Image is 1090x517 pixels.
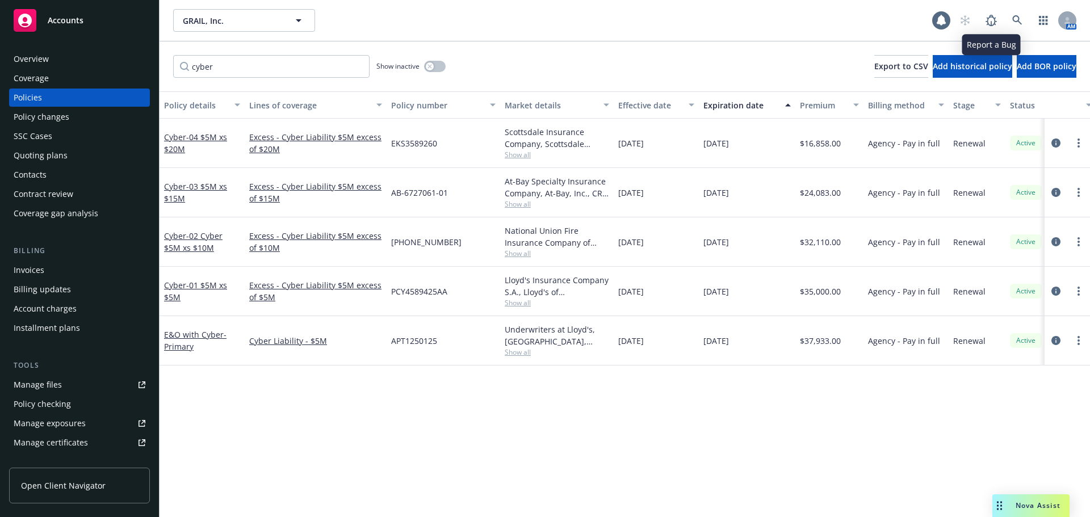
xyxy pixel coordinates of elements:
[14,146,68,165] div: Quoting plans
[800,187,841,199] span: $24,083.00
[391,99,483,111] div: Policy number
[703,187,729,199] span: [DATE]
[14,69,49,87] div: Coverage
[800,236,841,248] span: $32,110.00
[874,55,928,78] button: Export to CSV
[1014,187,1037,197] span: Active
[618,285,644,297] span: [DATE]
[505,274,609,298] div: Lloyd's Insurance Company S.A., Lloyd's of [GEOGRAPHIC_DATA], Mosaic Americas Insurance Services LLC
[795,91,863,119] button: Premium
[164,329,227,352] a: E&O with Cyber
[1014,286,1037,296] span: Active
[953,99,988,111] div: Stage
[164,280,227,302] span: - 01 $5M xs $5M
[249,279,382,303] a: Excess - Cyber Liability $5M excess of $5M
[505,175,609,199] div: At-Bay Specialty Insurance Company, At-Bay, Inc., CRC Group
[9,108,150,126] a: Policy changes
[14,434,88,452] div: Manage certificates
[249,131,382,155] a: Excess - Cyber Liability $5M excess of $20M
[14,261,44,279] div: Invoices
[9,414,150,432] a: Manage exposures
[800,285,841,297] span: $35,000.00
[505,99,597,111] div: Market details
[164,132,227,154] a: Cyber
[14,108,69,126] div: Policy changes
[9,204,150,222] a: Coverage gap analysis
[14,204,98,222] div: Coverage gap analysis
[14,376,62,394] div: Manage files
[500,91,614,119] button: Market details
[703,285,729,297] span: [DATE]
[249,99,370,111] div: Lines of coverage
[868,99,932,111] div: Billing method
[614,91,699,119] button: Effective date
[164,230,223,253] span: - 02 Cyber $5M xs $10M
[9,166,150,184] a: Contacts
[505,225,609,249] div: National Union Fire Insurance Company of [GEOGRAPHIC_DATA], [GEOGRAPHIC_DATA], AIG
[933,55,1012,78] button: Add historical policy
[953,137,986,149] span: Renewal
[1016,501,1060,510] span: Nova Assist
[14,50,49,68] div: Overview
[9,185,150,203] a: Contract review
[699,91,795,119] button: Expiration date
[800,99,846,111] div: Premium
[953,187,986,199] span: Renewal
[1006,9,1029,32] a: Search
[863,91,949,119] button: Billing method
[1072,186,1085,199] a: more
[164,230,223,253] a: Cyber
[9,127,150,145] a: SSC Cases
[1072,235,1085,249] a: more
[505,150,609,159] span: Show all
[953,335,986,347] span: Renewal
[618,335,644,347] span: [DATE]
[505,323,609,347] div: Underwriters at Lloyd's, [GEOGRAPHIC_DATA], Lloyd's of [GEOGRAPHIC_DATA], Ambridge Partners LLC, ...
[1014,237,1037,247] span: Active
[164,181,227,204] a: Cyber
[14,89,42,107] div: Policies
[14,280,71,299] div: Billing updates
[249,335,382,347] a: Cyber Liability - $5M
[173,55,370,78] input: Filter by keyword...
[249,180,382,204] a: Excess - Cyber Liability $5M excess of $15M
[1072,334,1085,347] a: more
[992,494,1070,517] button: Nova Assist
[1032,9,1055,32] a: Switch app
[1049,186,1063,199] a: circleInformation
[992,494,1007,517] div: Drag to move
[505,126,609,150] div: Scottsdale Insurance Company, Scottsdale Insurance Company (Nationwide), CRC Group
[164,132,227,154] span: - 04 $5M xs $20M
[703,335,729,347] span: [DATE]
[868,285,940,297] span: Agency - Pay in full
[14,127,52,145] div: SSC Cases
[14,185,73,203] div: Contract review
[980,9,1003,32] a: Report a Bug
[9,245,150,257] div: Billing
[173,9,315,32] button: GRAIL, Inc.
[618,99,682,111] div: Effective date
[703,236,729,248] span: [DATE]
[868,335,940,347] span: Agency - Pay in full
[9,261,150,279] a: Invoices
[1014,138,1037,148] span: Active
[387,91,500,119] button: Policy number
[391,236,462,248] span: [PHONE_NUMBER]
[868,236,940,248] span: Agency - Pay in full
[391,335,437,347] span: APT1250125
[391,137,437,149] span: EKS3589260
[800,335,841,347] span: $37,933.00
[618,137,644,149] span: [DATE]
[9,453,150,471] a: Manage claims
[703,137,729,149] span: [DATE]
[1014,335,1037,346] span: Active
[505,298,609,308] span: Show all
[160,91,245,119] button: Policy details
[703,99,778,111] div: Expiration date
[1049,235,1063,249] a: circleInformation
[618,236,644,248] span: [DATE]
[9,280,150,299] a: Billing updates
[14,319,80,337] div: Installment plans
[376,61,420,71] span: Show inactive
